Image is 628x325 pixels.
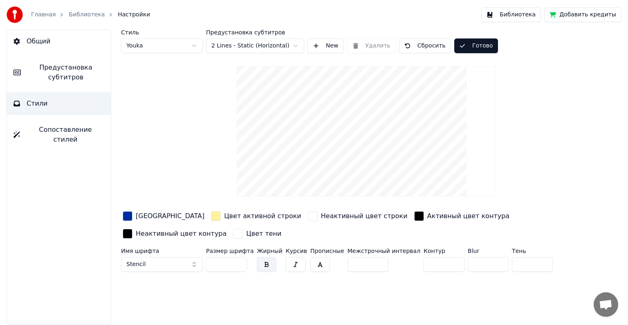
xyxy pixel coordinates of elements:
[468,248,509,254] label: Blur
[224,211,301,221] div: Цвет активной строки
[126,260,146,269] span: Stencil
[310,248,344,254] label: Прописные
[286,248,307,254] label: Курсив
[136,229,227,239] div: Неактивный цвет контура
[257,248,282,254] label: Жирный
[454,38,498,53] button: Готово
[121,248,203,254] label: Имя шрифта
[321,211,408,221] div: Неактивный цвет строки
[118,11,150,19] span: Настройки
[544,7,621,22] button: Добавить кредиты
[136,211,204,221] div: [GEOGRAPHIC_DATA]
[31,11,150,19] nav: breadcrumb
[27,99,48,108] span: Стили
[399,38,451,53] button: Сбросить
[206,29,304,35] label: Предустановка субтитров
[7,92,111,115] button: Стили
[413,210,511,223] button: Активный цвет контура
[427,211,510,221] div: Активный цвет контура
[7,7,23,23] img: youka
[512,248,553,254] label: Тень
[348,248,420,254] label: Межстрочный интервал
[231,227,283,240] button: Цвет тени
[31,11,56,19] a: Главная
[121,210,206,223] button: [GEOGRAPHIC_DATA]
[424,248,464,254] label: Контур
[27,125,104,144] span: Сопоставление стилей
[7,30,111,53] button: Общий
[121,227,228,240] button: Неактивный цвет контура
[246,229,281,239] div: Цвет тени
[7,56,111,89] button: Предустановка субтитров
[206,248,253,254] label: Размер шрифта
[209,210,303,223] button: Цвет активной строки
[594,292,618,317] div: Открытый чат
[69,11,105,19] a: Библиотека
[7,118,111,151] button: Сопоставление стилей
[481,7,541,22] button: Библиотека
[27,36,50,46] span: Общий
[121,29,203,35] label: Стиль
[306,210,409,223] button: Неактивный цвет строки
[27,63,104,82] span: Предустановка субтитров
[307,38,344,53] button: New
